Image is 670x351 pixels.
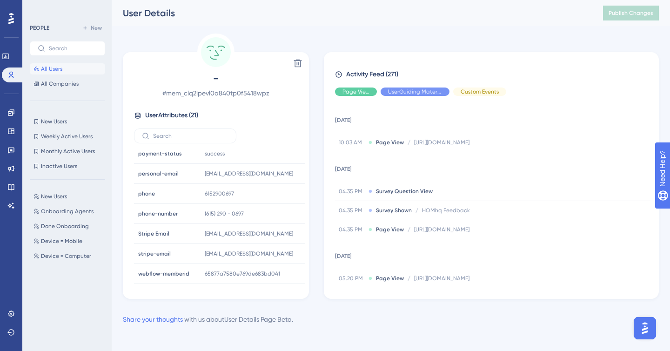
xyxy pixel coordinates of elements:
span: phone-number [138,210,178,217]
button: Onboarding Agents [30,206,111,217]
span: All Companies [41,80,79,88]
button: Done Onboarding [30,221,111,232]
span: Activity Feed (271) [346,69,398,80]
span: [EMAIL_ADDRESS][DOMAIN_NAME] [205,250,293,257]
span: / [408,275,410,282]
span: 10.03 AM [339,139,365,146]
div: PEOPLE [30,24,49,32]
span: 05.20 PM [339,275,365,282]
span: Page View [342,88,369,95]
span: Weekly Active Users [41,133,93,140]
span: / [415,207,418,214]
span: [EMAIL_ADDRESS][DOMAIN_NAME] [205,170,293,177]
span: Device = Mobile [41,237,82,245]
button: All Users [30,63,105,74]
span: 6152900697 [205,190,234,197]
span: [EMAIL_ADDRESS][DOMAIN_NAME] [205,230,293,237]
span: 04.35 PM [339,226,365,233]
button: All Companies [30,78,105,89]
input: Search [153,133,228,139]
span: 04.35 PM [339,188,365,195]
span: [URL][DOMAIN_NAME] [414,226,469,233]
span: Need Help? [22,2,58,13]
span: stripe-email [138,250,171,257]
span: UserGuiding Material [388,88,442,95]
button: New Users [30,191,111,202]
button: New Users [30,116,105,127]
td: [DATE] [335,152,650,182]
span: [URL][DOMAIN_NAME] [414,275,469,282]
span: phone [138,190,155,197]
span: 04.35 PM [339,207,365,214]
a: Share your thoughts [123,316,183,323]
span: New [91,24,102,32]
button: Publish Changes [603,6,659,20]
span: Publish Changes [609,9,653,17]
span: / [408,139,410,146]
span: # mem_clq2ipevl0a840tp0f5418wpz [134,88,298,99]
span: Survey Shown [376,207,412,214]
span: New Users [41,118,67,125]
span: webflow-memberid [138,270,189,277]
button: New [79,22,105,34]
td: [DATE] [335,239,650,269]
span: Device = Computer [41,252,91,260]
span: Monthly Active Users [41,148,95,155]
button: Device = Mobile [30,236,111,247]
div: with us about User Details Page Beta . [123,314,293,325]
span: [URL][DOMAIN_NAME] [414,139,469,146]
span: / [408,226,410,233]
span: - [134,71,298,86]
span: Page View [376,275,404,282]
iframe: UserGuiding AI Assistant Launcher [631,314,659,342]
span: Page View [376,139,404,146]
span: success [205,150,225,157]
span: (615) 290 - 0697 [205,210,244,217]
span: Inactive Users [41,162,77,170]
span: Survey Question View [376,188,433,195]
div: User Details [123,7,580,20]
span: Custom Events [461,88,499,95]
span: User Attributes ( 21 ) [145,110,198,121]
span: All Users [41,65,62,73]
button: Monthly Active Users [30,146,105,157]
button: Weekly Active Users [30,131,105,142]
span: Onboarding Agents [41,208,94,215]
span: 65877a7580e769de683bd041 [205,270,280,277]
button: Device = Computer [30,250,111,262]
button: Inactive Users [30,161,105,172]
span: New Users [41,193,67,200]
span: personal-email [138,170,179,177]
td: [DATE] [335,103,650,133]
span: Page View [376,226,404,233]
span: Done Onboarding [41,223,89,230]
input: Search [49,45,97,52]
span: payment-status [138,150,182,157]
span: Stripe Email [138,230,169,237]
span: HOMhq Feedback [422,207,470,214]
